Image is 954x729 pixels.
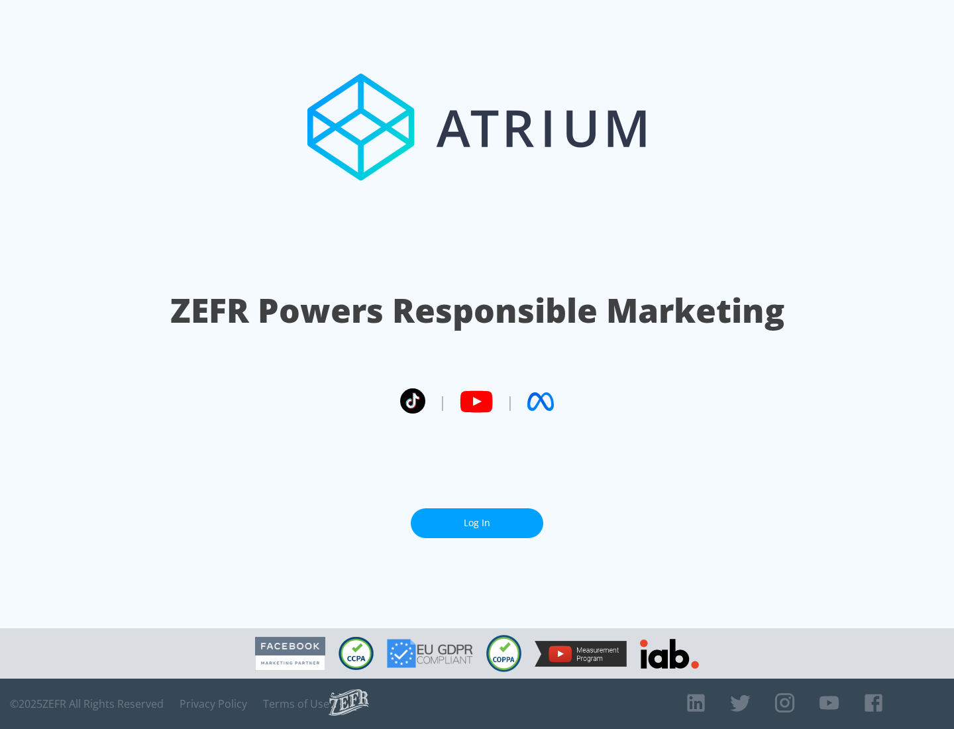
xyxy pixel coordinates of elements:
a: Terms of Use [263,697,329,710]
img: Facebook Marketing Partner [255,637,325,671]
span: © 2025 ZEFR All Rights Reserved [10,697,164,710]
img: COPPA Compliant [486,635,521,672]
a: Privacy Policy [180,697,247,710]
span: | [506,392,514,412]
img: CCPA Compliant [339,637,374,670]
img: YouTube Measurement Program [535,641,627,667]
img: IAB [640,639,699,669]
img: GDPR Compliant [387,639,473,668]
a: Log In [411,508,543,538]
span: | [439,392,447,412]
h1: ZEFR Powers Responsible Marketing [170,288,784,333]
